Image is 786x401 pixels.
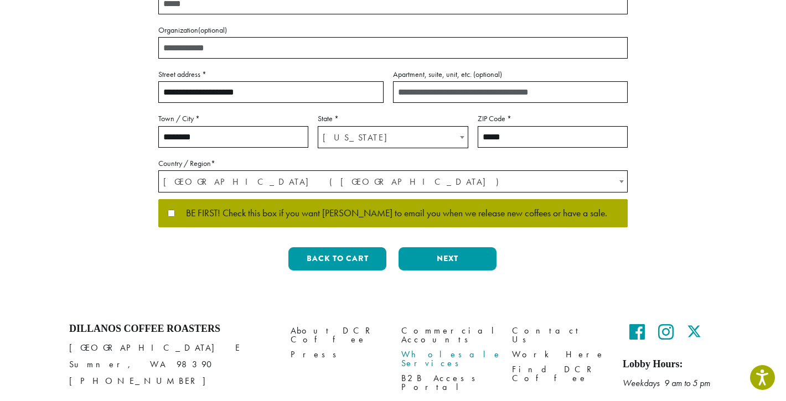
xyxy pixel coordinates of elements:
[623,358,717,371] h5: Lobby Hours:
[318,112,468,126] label: State
[291,323,385,347] a: About DCR Coffee
[291,347,385,362] a: Press
[473,69,502,79] span: (optional)
[512,362,606,386] a: Find DCR Coffee
[512,323,606,347] a: Contact Us
[401,347,495,371] a: Wholesale Services
[69,323,274,335] h4: Dillanos Coffee Roasters
[158,23,628,37] label: Organization
[175,209,607,218] span: BE FIRST! Check this box if you want [PERSON_NAME] to email you when we release new coffees or ha...
[512,347,606,362] a: Work Here
[393,67,628,81] label: Apartment, suite, unit, etc.
[198,25,227,35] span: (optional)
[399,247,497,270] button: Next
[478,112,628,126] label: ZIP Code
[318,127,467,148] span: South Carolina
[168,210,175,217] input: BE FIRST! Check this box if you want [PERSON_NAME] to email you when we release new coffees or ha...
[401,323,495,347] a: Commercial Accounts
[401,371,495,395] a: B2B Access Portal
[318,126,468,148] span: State
[159,171,627,192] span: United States (US)
[623,377,710,389] em: Weekdays 9 am to 5 pm
[69,340,274,389] p: [GEOGRAPHIC_DATA] E Sumner, WA 98390 [PHONE_NUMBER]
[288,247,386,270] button: Back to cart
[158,112,308,126] label: Town / City
[158,67,384,81] label: Street address
[158,170,628,192] span: Country / Region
